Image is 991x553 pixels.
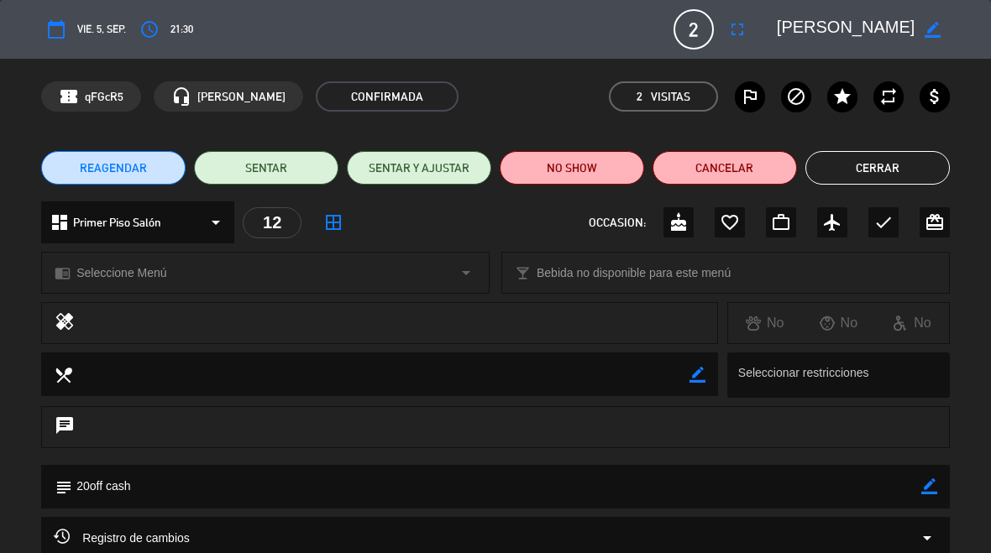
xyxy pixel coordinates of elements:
div: No [802,312,876,334]
i: border_color [921,478,937,494]
i: local_dining [54,365,72,383]
span: 21:30 [170,20,193,38]
i: headset_mic [171,86,191,107]
i: card_giftcard [925,212,945,232]
i: cake [669,212,689,232]
i: fullscreen [727,19,747,39]
button: SENTAR Y AJUSTAR [347,151,491,185]
i: repeat [878,86,899,107]
div: 12 [243,207,301,238]
span: Primer Piso Salón [73,213,161,232]
i: favorite_border [720,212,740,232]
i: attach_money [925,86,945,107]
i: local_bar [515,265,531,281]
button: NO SHOW [500,151,644,185]
i: subject [54,477,72,496]
button: REAGENDAR [41,151,186,185]
span: qFGcR5 [85,87,123,107]
i: border_all [323,212,343,232]
i: calendar_today [46,19,66,39]
i: outlined_flag [740,86,760,107]
i: dashboard [50,212,70,232]
button: Cancelar [653,151,797,185]
i: healing [55,311,75,335]
button: SENTAR [194,151,338,185]
i: arrow_drop_down [917,528,937,548]
span: REAGENDAR [80,159,147,177]
span: 2 [674,9,714,50]
span: Seleccione Menú [76,263,166,283]
i: access_time [139,19,160,39]
button: calendar_today [41,14,71,44]
span: Bebida no disponible para este menú [537,263,731,283]
span: confirmation_number [59,86,79,107]
span: vie. 5, sep. [77,20,126,38]
button: Cerrar [805,151,950,185]
i: border_color [925,22,941,38]
i: chrome_reader_mode [55,265,71,281]
span: Registro de cambios [54,528,190,548]
div: No [875,312,949,334]
span: OCCASION: [589,213,646,232]
div: No [728,312,802,334]
i: star [832,86,852,107]
button: fullscreen [722,14,752,44]
i: arrow_drop_down [456,263,476,283]
i: border_color [690,367,705,383]
i: check [873,212,894,232]
button: access_time [134,14,165,44]
span: 2 [637,87,642,107]
i: airplanemode_active [822,212,842,232]
span: CONFIRMADA [316,81,459,112]
i: chat [55,415,75,439]
span: [PERSON_NAME] [197,87,286,107]
i: arrow_drop_down [206,212,226,232]
em: Visitas [651,87,690,107]
i: work_outline [771,212,791,232]
i: block [786,86,806,107]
